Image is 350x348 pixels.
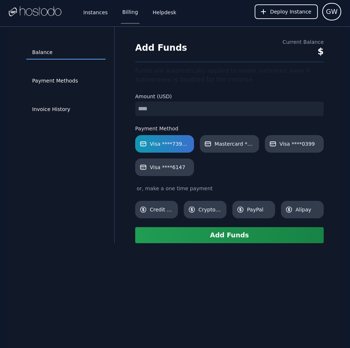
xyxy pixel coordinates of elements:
[150,206,174,213] span: Credit Card
[135,185,324,192] div: or, make a one time payment
[270,8,311,15] span: Deploy Instance
[296,206,319,213] span: Alipay
[282,38,324,46] div: Current Balance
[135,125,324,132] label: Payment Method
[255,4,318,19] button: Deploy Instance
[26,46,106,60] a: Balance
[135,42,187,54] h1: Add Funds
[322,3,341,20] button: User menu
[326,7,338,17] span: GW
[9,6,61,17] img: Logo
[26,103,106,116] a: Invoice History
[26,74,106,88] a: Payment Methods
[135,66,324,84] div: Funds are automatically applied to renew instances, even if autorenewal is disabled for the insta...
[282,46,324,57] div: $
[135,93,324,100] label: Amount (USD)
[198,206,222,213] span: Cryptocurrency
[150,140,190,148] span: Visa ****7398 [Default]
[135,227,324,243] button: Add Funds
[247,206,271,213] span: PayPal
